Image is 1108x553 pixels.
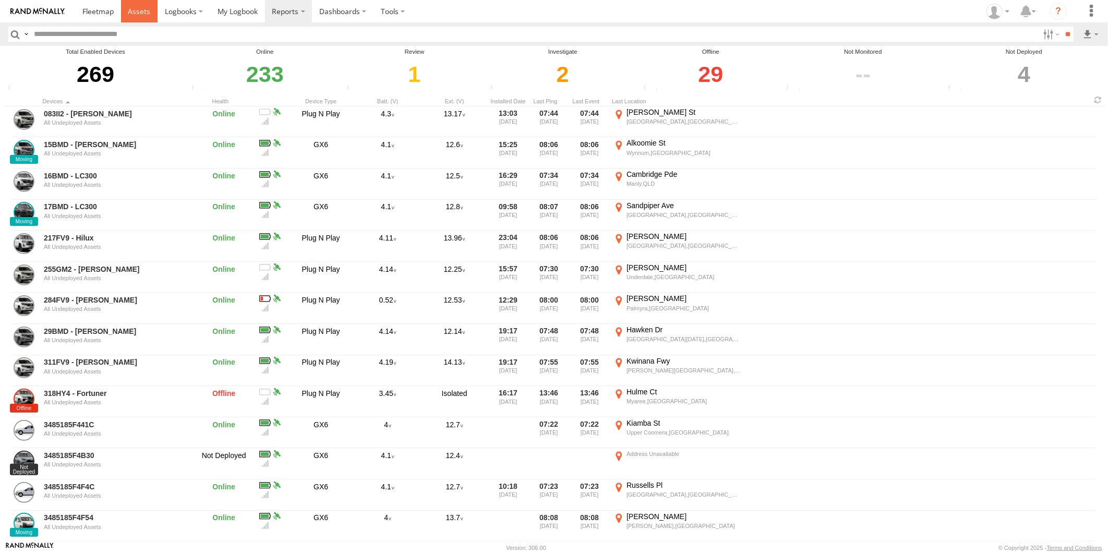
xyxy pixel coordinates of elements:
[571,263,608,292] div: 07:30 [DATE]
[44,327,187,336] a: 29BMD - [PERSON_NAME]
[423,107,486,137] div: 13.17
[259,210,271,220] div: Last Event GSM Signal Strength
[271,138,282,148] div: Last Event GPS Signal Strength
[356,201,419,230] div: Battery Remaining: 4.1v
[6,543,54,553] a: Visit our Website
[5,85,21,92] div: Total number of Enabled Devices
[612,294,742,323] label: Click to View Event Location
[998,545,1102,551] div: © Copyright 2025 -
[259,490,271,499] div: Last Event GSM Signal Strength
[290,98,352,105] div: Device Type
[290,263,352,292] div: Plug N Play
[531,170,567,199] div: 07:34 [DATE]
[945,47,1103,56] div: Not Deployed
[571,356,608,386] div: 07:55 [DATE]
[271,325,282,334] div: Last Event GPS Signal Strength
[612,480,742,510] label: Click to View Event Location
[627,211,741,219] div: [GEOGRAPHIC_DATA],[GEOGRAPHIC_DATA]
[490,107,526,137] div: 13:03 [DATE]
[612,356,742,386] label: Click to View Event Location
[612,98,742,105] div: Last Location
[356,356,419,386] div: Battery Remaining: 4.19v
[44,295,187,305] a: 284FV9 - [PERSON_NAME]
[259,396,271,406] div: Last Event GSM Signal Strength
[189,56,341,92] div: Click to filter by Online
[423,294,486,323] div: 12.53
[627,201,741,210] div: Sandpiper Ave
[627,512,741,521] div: [PERSON_NAME]
[192,232,255,261] div: Online
[44,265,187,274] a: 255GM2 - [PERSON_NAME]
[344,85,360,92] div: Devices that have not communicated at least once with the server in the last 6hrs
[490,294,526,323] div: 12:29 [DATE]
[259,428,271,437] div: Last Event GSM Signal Strength
[271,201,282,210] div: Last Event GPS Signal Strength
[44,513,187,522] a: 3485185F4F54
[14,513,34,534] a: Click to View Device Details
[192,170,255,199] div: Online
[983,4,1013,19] div: Zarni Lwin
[531,138,567,167] div: 08:06 [DATE]
[641,47,780,56] div: Offline
[259,263,271,272] div: No battery health information received from this device.
[571,387,608,416] div: 13:46 [DATE]
[290,356,352,386] div: Plug N Play
[14,451,34,472] a: Click to View Device Details
[14,357,34,378] a: Click to View Device Details
[44,233,187,243] a: 217FV9 - Hilux
[531,480,567,510] div: 07:23 [DATE]
[44,492,187,499] div: All Undeployed Assets
[627,138,741,148] div: Alkoomie St
[14,420,34,441] a: Click to View Device Details
[14,233,34,254] a: Click to View Device Details
[627,356,741,366] div: Kwinana Fwy
[531,98,567,105] div: Click to Sort
[14,482,34,503] a: Click to View Device Details
[259,272,271,282] div: Last Event GSM Signal Strength
[44,524,187,530] div: All Undeployed Assets
[784,47,942,56] div: Not Monitored
[192,263,255,292] div: Online
[192,512,255,541] div: Online
[571,201,608,230] div: 08:06 [DATE]
[423,356,486,386] div: 14.13
[192,356,255,386] div: Online
[259,232,271,241] div: Battery Remaining: 4.11v
[259,117,271,126] div: Last Event GSM Signal Strength
[271,512,282,521] div: Last Event GPS Signal Strength
[192,387,255,416] div: Offline
[271,418,282,428] div: Last Event GPS Signal Strength
[571,512,608,541] div: 08:08 [DATE]
[627,263,741,272] div: [PERSON_NAME]
[531,232,567,261] div: 08:06 [DATE]
[356,138,419,167] div: Battery Remaining: 4.1v
[490,263,526,292] div: 15:57 [DATE]
[271,449,282,459] div: Last Event GPS Signal Strength
[290,480,352,510] div: GX6
[945,85,961,92] div: Devices that have never communicated with the server
[192,325,255,354] div: Online
[44,119,187,126] div: All Undeployed Assets
[259,356,271,366] div: Battery Remaining: 4.19v
[5,56,186,92] div: Click to filter by Enabled devices
[627,232,741,241] div: [PERSON_NAME]
[44,275,187,281] div: All Undeployed Assets
[259,512,271,521] div: Battery Remaining: 4v
[290,325,352,354] div: Plug N Play
[290,512,352,541] div: GX6
[192,201,255,230] div: Online
[531,263,567,292] div: 07:30 [DATE]
[192,418,255,448] div: Online
[259,418,271,428] div: Battery Remaining: 4v
[784,85,799,92] div: The health of these device types is not monitored.
[627,107,741,117] div: [PERSON_NAME] St
[356,263,419,292] div: Battery Remaining: 4.14v
[14,140,34,161] a: Click to View Device Details
[259,325,271,334] div: Battery Remaining: 4.14v
[945,56,1103,92] div: Click to filter by Not Deployed
[507,545,546,551] div: Version: 306.00
[44,182,187,188] div: All Undeployed Assets
[423,201,486,230] div: 12.8
[259,201,271,210] div: Battery Remaining: 4.1v
[490,138,526,167] div: 15:25 [DATE]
